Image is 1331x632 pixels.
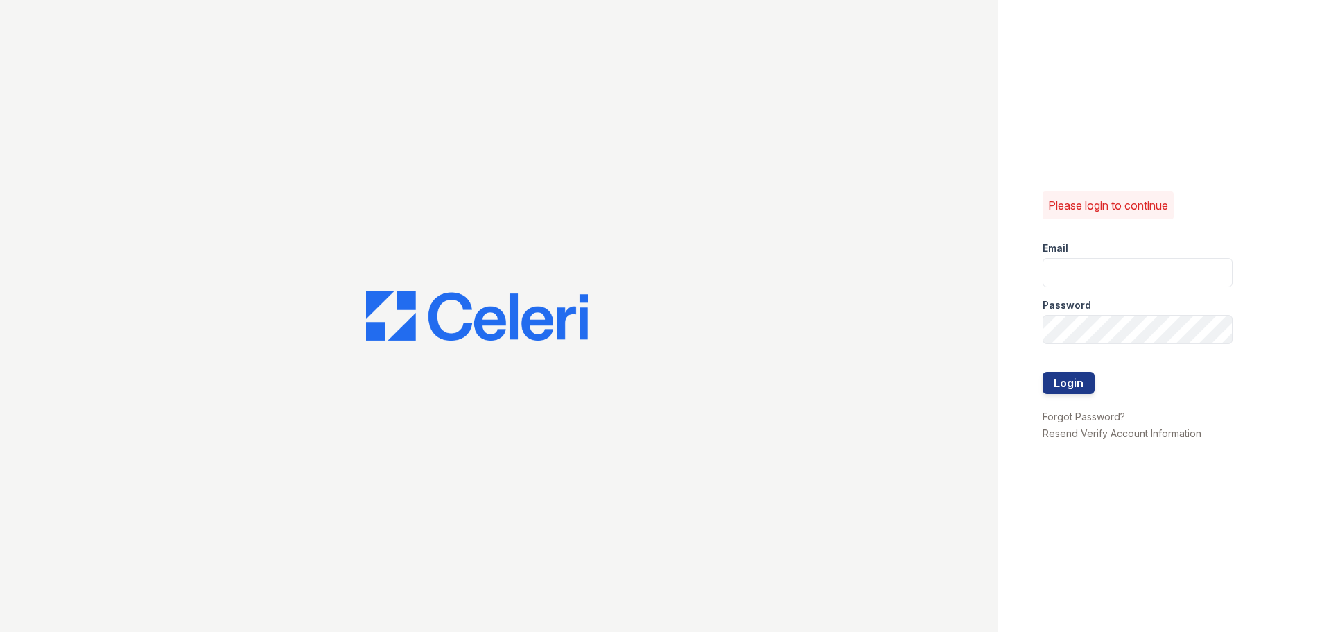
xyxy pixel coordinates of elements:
label: Email [1043,241,1068,255]
button: Login [1043,372,1095,394]
a: Forgot Password? [1043,411,1125,422]
img: CE_Logo_Blue-a8612792a0a2168367f1c8372b55b34899dd931a85d93a1a3d3e32e68fde9ad4.png [366,291,588,341]
a: Resend Verify Account Information [1043,427,1201,439]
p: Please login to continue [1048,197,1168,214]
label: Password [1043,298,1091,312]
